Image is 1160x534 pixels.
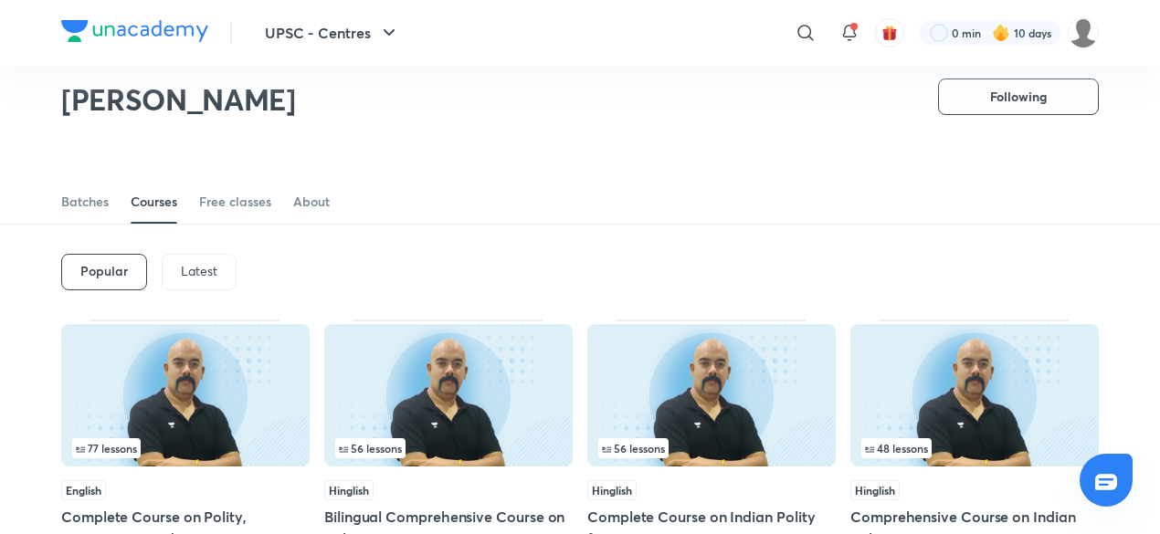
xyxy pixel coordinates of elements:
[335,438,562,458] div: infocontainer
[293,180,330,224] a: About
[61,20,208,47] a: Company Logo
[131,180,177,224] a: Courses
[72,438,299,458] div: infocontainer
[61,180,109,224] a: Batches
[598,438,825,458] div: left
[199,180,271,224] a: Free classes
[61,20,208,42] img: Company Logo
[881,25,898,41] img: avatar
[324,480,374,500] span: Hinglish
[80,264,128,278] h6: Popular
[293,193,330,211] div: About
[850,324,1099,466] img: Thumbnail
[61,193,109,211] div: Batches
[861,438,1088,458] div: infosection
[76,443,137,454] span: 77 lessons
[602,443,665,454] span: 56 lessons
[938,79,1099,115] button: Following
[990,88,1047,106] span: Following
[598,438,825,458] div: infocontainer
[1068,17,1099,48] img: SAKSHI AGRAWAL
[72,438,299,458] div: infosection
[861,438,1088,458] div: left
[131,193,177,211] div: Courses
[61,480,106,500] span: English
[61,324,310,466] img: Thumbnail
[335,438,562,458] div: left
[865,443,928,454] span: 48 lessons
[850,480,900,500] span: Hinglish
[339,443,402,454] span: 56 lessons
[61,81,296,118] h2: [PERSON_NAME]
[587,324,836,466] img: Thumbnail
[254,15,411,51] button: UPSC - Centres
[598,438,825,458] div: infosection
[992,24,1010,42] img: streak
[324,324,573,466] img: Thumbnail
[199,193,271,211] div: Free classes
[181,264,217,278] p: Latest
[335,438,562,458] div: infosection
[861,438,1088,458] div: infocontainer
[875,18,904,47] button: avatar
[72,438,299,458] div: left
[587,480,637,500] span: Hinglish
